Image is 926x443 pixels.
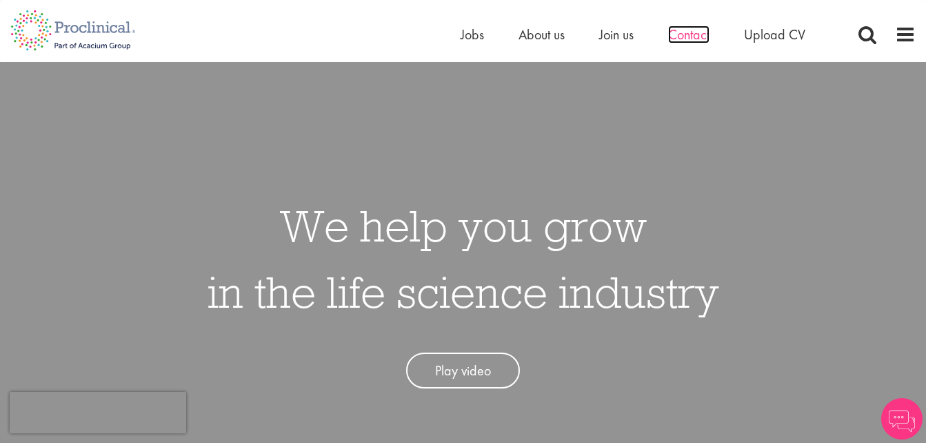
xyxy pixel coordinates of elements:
h1: We help you grow in the life science industry [208,193,719,325]
a: Play video [406,353,520,389]
img: Chatbot [881,398,923,440]
a: About us [519,26,565,43]
a: Join us [599,26,634,43]
a: Upload CV [744,26,805,43]
a: Jobs [461,26,484,43]
a: Contact [668,26,709,43]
